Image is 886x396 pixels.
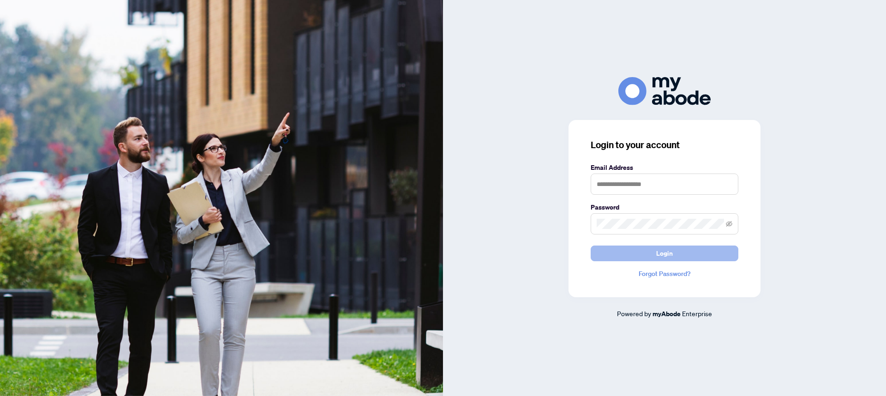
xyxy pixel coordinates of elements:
[653,309,681,319] a: myAbode
[617,309,651,318] span: Powered by
[591,138,738,151] h3: Login to your account
[726,221,732,227] span: eye-invisible
[591,202,738,212] label: Password
[591,269,738,279] a: Forgot Password?
[682,309,712,318] span: Enterprise
[656,246,673,261] span: Login
[591,162,738,173] label: Email Address
[618,77,711,105] img: ma-logo
[591,246,738,261] button: Login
